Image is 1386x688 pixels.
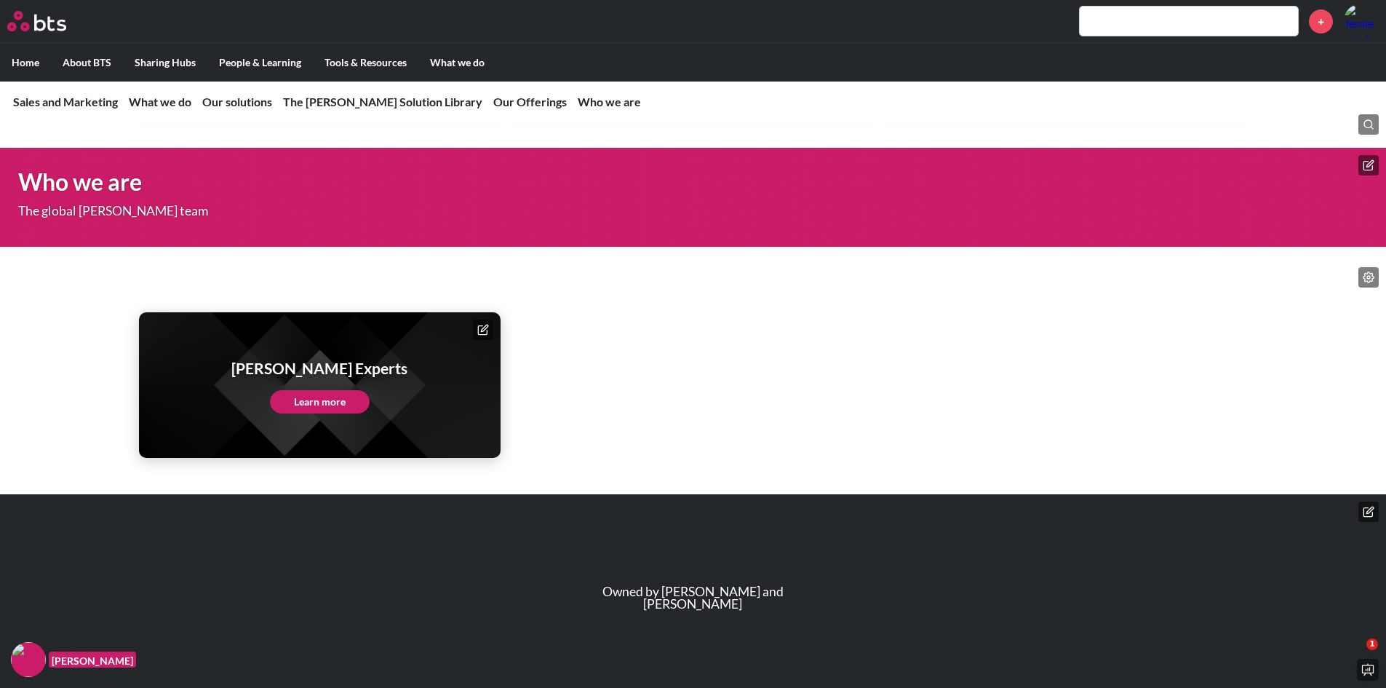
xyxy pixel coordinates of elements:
label: What we do [418,44,496,82]
a: Learn more [270,390,370,414]
figcaption: [PERSON_NAME] [49,652,136,668]
h1: Who we are [18,166,963,199]
h1: [PERSON_NAME] Experts [231,357,407,379]
label: Tools & Resources [313,44,418,82]
a: Our Offerings [493,95,567,108]
label: People & Learning [207,44,313,82]
a: The [PERSON_NAME] Solution Library [283,95,482,108]
iframe: Intercom live chat [1337,638,1371,673]
a: Sales and Marketing [13,95,118,108]
a: Profile [1344,4,1379,39]
img: Jessie Ojeda [1344,4,1379,39]
p: Owned by [PERSON_NAME] and [PERSON_NAME] [580,585,805,611]
button: Edit page list [1358,267,1379,288]
a: What we do [129,95,191,108]
a: Go home [7,11,93,31]
p: The global [PERSON_NAME] team [18,205,774,218]
img: BTS Logo [7,11,66,31]
a: + [1309,9,1333,33]
img: F [11,642,46,677]
button: Edit hero [1358,502,1379,522]
span: 1 [1366,638,1378,650]
button: Edit page tile [473,320,493,340]
a: Who we are [578,95,641,108]
label: Sharing Hubs [123,44,207,82]
button: Edit hero [1358,155,1379,175]
label: About BTS [51,44,123,82]
a: Our solutions [202,95,272,108]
